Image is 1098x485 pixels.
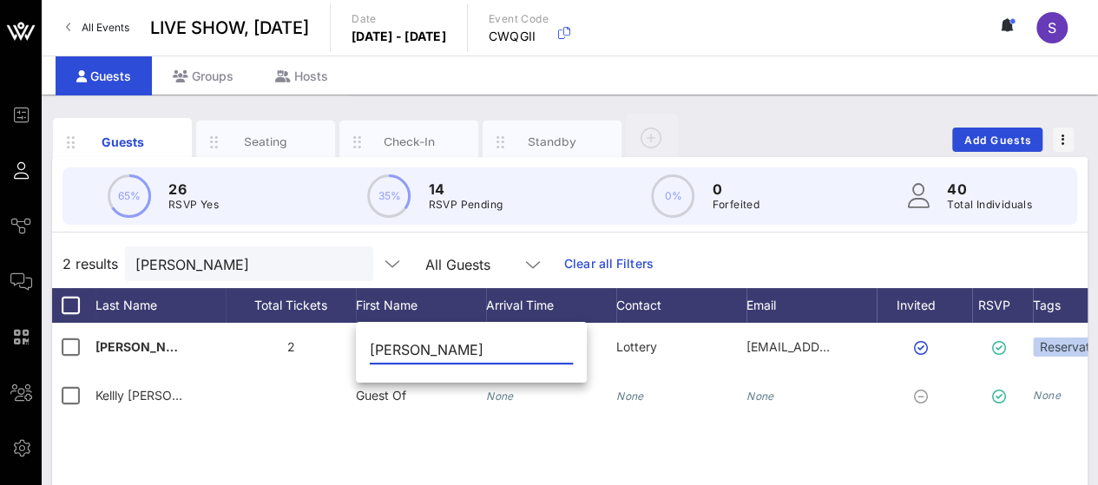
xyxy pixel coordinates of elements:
div: All Guests [425,257,490,272]
div: Seating [227,134,305,150]
span: Lottery [616,339,657,354]
div: Groups [152,56,254,95]
p: [DATE] - [DATE] [352,28,446,45]
p: Event Code [489,10,549,28]
div: RSVP [972,288,1033,323]
i: None [1033,389,1061,402]
a: Clear all Filters [564,254,654,273]
div: Standby [514,134,591,150]
span: S [1048,19,1056,36]
p: CWQGII [489,28,549,45]
span: 2 results [62,253,118,274]
span: [EMAIL_ADDRESS][DOMAIN_NAME] [746,339,956,354]
div: Hosts [254,56,349,95]
div: Arrival Time [486,288,616,323]
p: RSVP Pending [428,196,503,213]
p: Date [352,10,446,28]
a: All Events [56,14,140,42]
div: First Name [356,288,486,323]
i: None [486,390,514,403]
div: Contact [616,288,746,323]
div: Guests [56,56,152,95]
button: Add Guests [952,128,1042,152]
p: 26 [168,179,219,200]
div: Invited [877,288,972,323]
p: 0 [712,179,759,200]
span: Add Guests [963,134,1032,147]
p: Forfeited [712,196,759,213]
span: Kellly [PERSON_NAME] [95,388,227,403]
p: 40 [947,179,1032,200]
span: [PERSON_NAME] [95,339,198,354]
div: Email [746,288,877,323]
span: Guest Of [356,388,406,403]
div: Check-In [371,134,448,150]
div: All Guests [415,246,554,281]
div: Guests [84,133,161,151]
span: LIVE SHOW, [DATE] [150,15,309,41]
p: RSVP Yes [168,196,219,213]
span: All Events [82,21,129,34]
i: None [616,390,644,403]
i: None [746,390,774,403]
div: 2 [226,323,356,371]
div: Total Tickets [226,288,356,323]
p: 14 [428,179,503,200]
div: S [1036,12,1068,43]
div: Last Name [95,288,226,323]
p: Total Individuals [947,196,1032,213]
